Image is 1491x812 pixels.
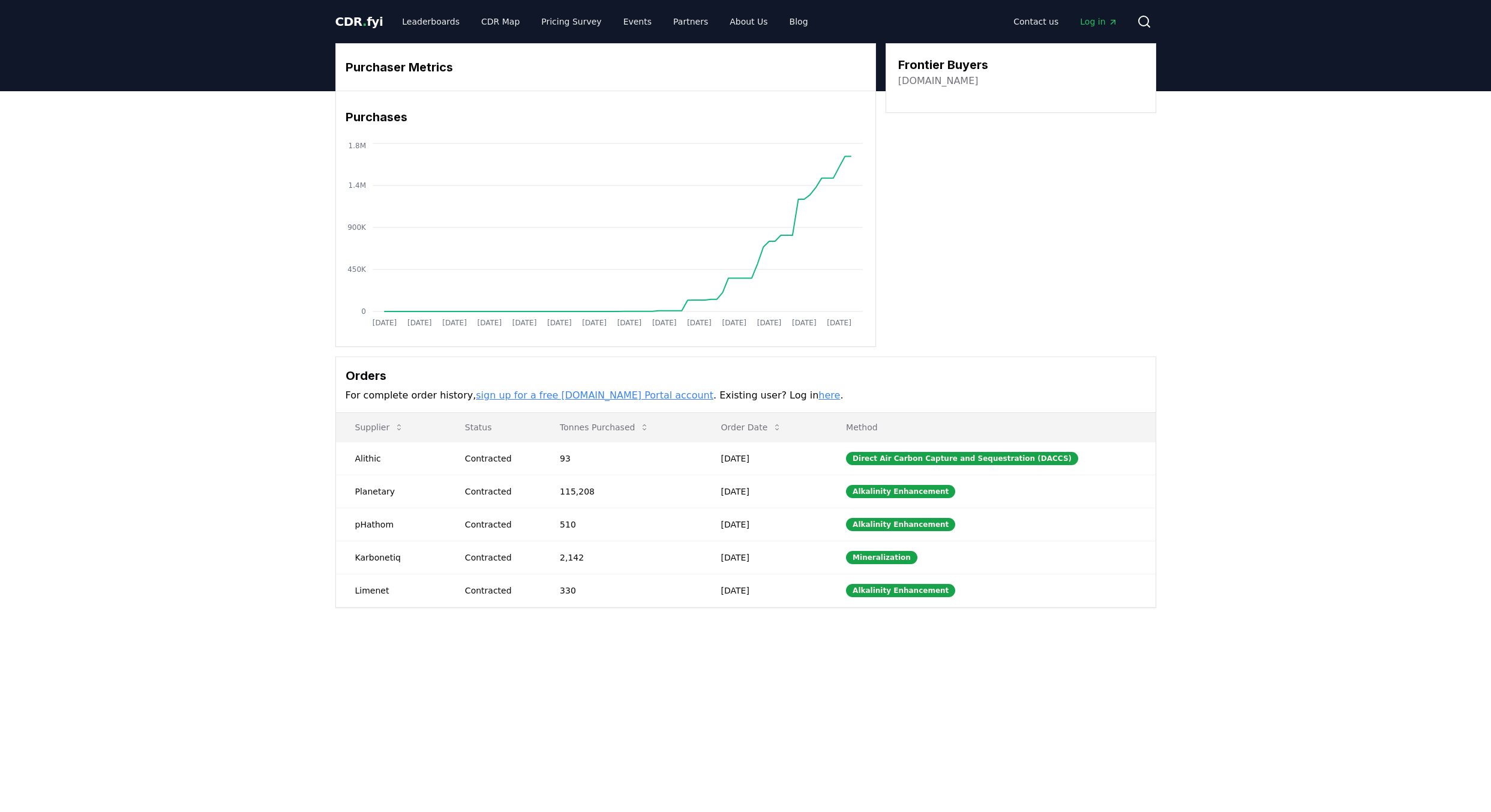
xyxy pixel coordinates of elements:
[336,442,446,475] td: Alithic
[347,265,367,274] tspan: 450K
[712,415,792,439] button: Order Date
[347,223,367,232] tspan: 900K
[465,486,531,498] div: Contracted
[720,11,777,32] a: About Us
[346,108,866,126] h3: Purchases
[407,319,431,327] tspan: [DATE]
[652,319,676,327] tspan: [DATE]
[455,421,531,433] p: Status
[898,74,979,88] a: [DOMAIN_NAME]
[477,319,502,327] tspan: [DATE]
[348,142,365,150] tspan: 1.8M
[617,319,641,327] tspan: [DATE]
[846,584,955,597] div: Alkalinity Enhancement
[465,585,531,597] div: Contracted
[372,319,397,327] tspan: [DATE]
[336,508,446,541] td: pHathom
[336,574,446,607] td: Limenet
[472,11,529,32] a: CDR Map
[757,319,781,327] tspan: [DATE]
[702,574,827,607] td: [DATE]
[346,58,866,76] h3: Purchaser Metrics
[1004,11,1068,32] a: Contact us
[846,518,955,531] div: Alkalinity Enhancement
[476,389,713,401] a: sign up for a free [DOMAIN_NAME] Portal account
[361,307,366,316] tspan: 0
[614,11,661,32] a: Events
[541,508,701,541] td: 510
[362,14,367,29] span: .
[541,442,701,475] td: 93
[780,11,818,32] a: Blog
[702,475,827,508] td: [DATE]
[541,574,701,607] td: 330
[550,415,659,439] button: Tonnes Purchased
[1080,16,1117,28] span: Log in
[846,485,955,498] div: Alkalinity Enhancement
[846,551,917,564] div: Mineralization
[722,319,746,327] tspan: [DATE]
[846,452,1078,465] div: Direct Air Carbon Capture and Sequestration (DACCS)
[392,11,469,32] a: Leaderboards
[792,319,817,327] tspan: [DATE]
[687,319,712,327] tspan: [DATE]
[702,442,827,475] td: [DATE]
[702,508,827,541] td: [DATE]
[541,475,701,508] td: 115,208
[465,453,531,465] div: Contracted
[582,319,607,327] tspan: [DATE]
[664,11,718,32] a: Partners
[836,421,1145,433] p: Method
[392,11,817,32] nav: Main
[336,541,446,574] td: Karbonetiq
[335,13,383,30] a: CDR.fyi
[346,415,414,439] button: Supplier
[532,11,611,32] a: Pricing Survey
[827,319,851,327] tspan: [DATE]
[541,541,701,574] td: 2,142
[465,519,531,531] div: Contracted
[335,14,383,29] span: CDR fyi
[818,389,840,401] a: here
[348,181,365,190] tspan: 1.4M
[465,552,531,564] div: Contracted
[346,388,1146,403] p: For complete order history, . Existing user? Log in .
[512,319,536,327] tspan: [DATE]
[1004,11,1127,32] nav: Main
[702,541,827,574] td: [DATE]
[442,319,467,327] tspan: [DATE]
[346,367,1146,385] h3: Orders
[1070,11,1127,32] a: Log in
[336,475,446,508] td: Planetary
[898,56,988,74] h3: Frontier Buyers
[547,319,572,327] tspan: [DATE]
